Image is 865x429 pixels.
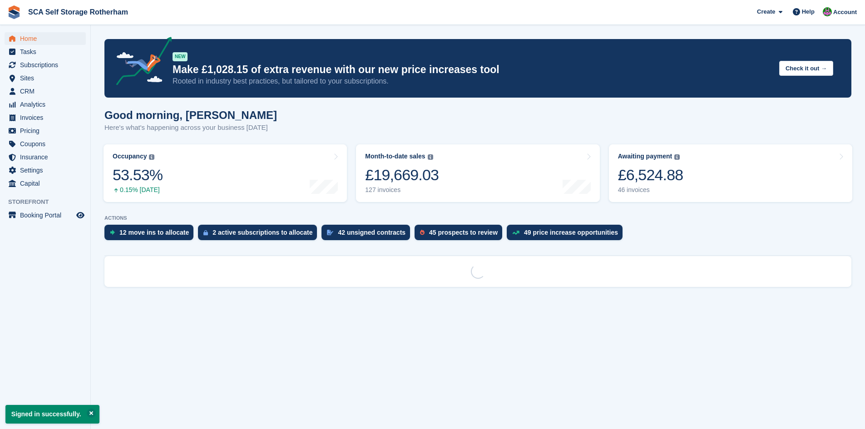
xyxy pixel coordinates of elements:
[149,154,154,160] img: icon-info-grey-7440780725fd019a000dd9b08b2336e03edf1995a4989e88bcd33f0948082b44.svg
[428,154,433,160] img: icon-info-grey-7440780725fd019a000dd9b08b2336e03edf1995a4989e88bcd33f0948082b44.svg
[119,229,189,236] div: 12 move ins to allocate
[104,109,277,121] h1: Good morning, [PERSON_NAME]
[203,230,208,236] img: active_subscription_to_allocate_icon-d502201f5373d7db506a760aba3b589e785aa758c864c3986d89f69b8ff3...
[833,8,857,17] span: Account
[20,85,74,98] span: CRM
[20,177,74,190] span: Capital
[198,225,321,245] a: 2 active subscriptions to allocate
[420,230,425,235] img: prospect-51fa495bee0391a8d652442698ab0144808aea92771e9ea1ae160a38d050c398.svg
[5,45,86,58] a: menu
[5,164,86,177] a: menu
[113,186,163,194] div: 0.15% [DATE]
[104,144,347,202] a: Occupancy 53.53% 0.15% [DATE]
[20,59,74,71] span: Subscriptions
[5,32,86,45] a: menu
[20,32,74,45] span: Home
[20,138,74,150] span: Coupons
[365,186,439,194] div: 127 invoices
[327,230,333,235] img: contract_signature_icon-13c848040528278c33f63329250d36e43548de30e8caae1d1a13099fd9432cc5.svg
[823,7,832,16] img: Sarah Race
[109,37,172,89] img: price-adjustments-announcement-icon-8257ccfd72463d97f412b2fc003d46551f7dbcb40ab6d574587a9cd5c0d94...
[20,98,74,111] span: Analytics
[356,144,599,202] a: Month-to-date sales £19,669.03 127 invoices
[415,225,507,245] a: 45 prospects to review
[20,111,74,124] span: Invoices
[20,209,74,222] span: Booking Portal
[618,186,683,194] div: 46 invoices
[779,61,833,76] button: Check it out →
[25,5,132,20] a: SCA Self Storage Rotherham
[618,166,683,184] div: £6,524.88
[173,52,188,61] div: NEW
[609,144,852,202] a: Awaiting payment £6,524.88 46 invoices
[321,225,415,245] a: 42 unsigned contracts
[365,153,425,160] div: Month-to-date sales
[524,229,618,236] div: 49 price increase opportunities
[5,405,99,424] p: Signed in successfully.
[20,45,74,58] span: Tasks
[618,153,672,160] div: Awaiting payment
[104,225,198,245] a: 12 move ins to allocate
[757,7,775,16] span: Create
[213,229,312,236] div: 2 active subscriptions to allocate
[104,215,851,221] p: ACTIONS
[5,209,86,222] a: menu
[5,111,86,124] a: menu
[5,72,86,84] a: menu
[512,231,519,235] img: price_increase_opportunities-93ffe204e8149a01c8c9dc8f82e8f89637d9d84a8eef4429ea346261dce0b2c0.svg
[20,151,74,163] span: Insurance
[429,229,498,236] div: 45 prospects to review
[338,229,405,236] div: 42 unsigned contracts
[5,98,86,111] a: menu
[5,177,86,190] a: menu
[5,85,86,98] a: menu
[507,225,627,245] a: 49 price increase opportunities
[173,76,772,86] p: Rooted in industry best practices, but tailored to your subscriptions.
[113,166,163,184] div: 53.53%
[7,5,21,19] img: stora-icon-8386f47178a22dfd0bd8f6a31ec36ba5ce8667c1dd55bd0f319d3a0aa187defe.svg
[110,230,115,235] img: move_ins_to_allocate_icon-fdf77a2bb77ea45bf5b3d319d69a93e2d87916cf1d5bf7949dd705db3b84f3ca.svg
[104,123,277,133] p: Here's what's happening across your business [DATE]
[365,166,439,184] div: £19,669.03
[20,124,74,137] span: Pricing
[674,154,680,160] img: icon-info-grey-7440780725fd019a000dd9b08b2336e03edf1995a4989e88bcd33f0948082b44.svg
[20,72,74,84] span: Sites
[113,153,147,160] div: Occupancy
[5,151,86,163] a: menu
[5,138,86,150] a: menu
[5,124,86,137] a: menu
[8,197,90,207] span: Storefront
[5,59,86,71] a: menu
[173,63,772,76] p: Make £1,028.15 of extra revenue with our new price increases tool
[802,7,815,16] span: Help
[20,164,74,177] span: Settings
[75,210,86,221] a: Preview store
